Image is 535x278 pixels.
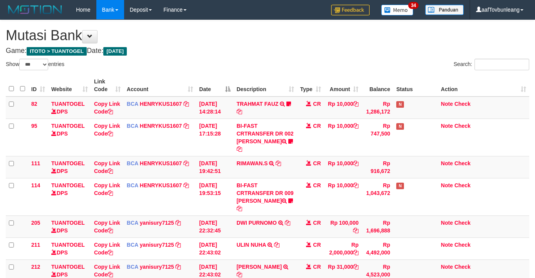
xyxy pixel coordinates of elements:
td: Rp 916,672 [362,156,393,178]
a: Copy Link Code [94,264,120,278]
a: Copy Rp 10,000 to clipboard [353,123,358,129]
a: Note [441,242,453,248]
a: Note [441,220,453,226]
span: CR [313,182,321,188]
a: TUANTOGEL [51,242,85,248]
a: Copy ULIN NUHA to clipboard [274,242,279,248]
a: TUANTOGEL [51,160,85,166]
a: HENRYKUS1607 [140,182,182,188]
td: Rp 10,000 [324,119,362,156]
td: [DATE] 14:28:14 [196,97,234,119]
a: Check [454,242,471,248]
a: Copy TRAHMAT FAUZ to clipboard [237,108,242,115]
h4: Game: Date: [6,47,529,55]
span: 205 [31,220,40,226]
td: [DATE] 22:43:02 [196,237,234,259]
span: Has Note [396,101,404,108]
th: Type: activate to sort column ascending [297,75,324,97]
a: Copy HENRYKUS1607 to clipboard [183,160,189,166]
td: DPS [48,215,91,237]
td: [DATE] 19:53:15 [196,178,234,215]
span: CR [313,123,321,129]
td: Rp 10,000 [324,178,362,215]
span: 114 [31,182,40,188]
a: Copy BI-FAST CRTRANSFER DR 009 SUHERMAN to clipboard [237,205,242,212]
label: Search: [454,59,529,70]
a: Copy HENRYKUS1607 to clipboard [183,101,189,107]
a: Check [454,182,471,188]
a: TRAHMAT FAUZ [237,101,279,107]
th: Amount: activate to sort column ascending [324,75,362,97]
img: MOTION_logo.png [6,4,64,15]
td: Rp 4,492,000 [362,237,393,259]
td: Rp 1,043,672 [362,178,393,215]
a: Copy Rp 31,000 to clipboard [353,264,358,270]
span: 95 [31,123,37,129]
a: [PERSON_NAME] [237,264,282,270]
td: DPS [48,119,91,156]
th: ID: activate to sort column ascending [28,75,48,97]
th: Website: activate to sort column ascending [48,75,91,97]
a: Note [441,101,453,107]
a: Copy Rp 10,000 to clipboard [353,101,358,107]
th: Action: activate to sort column ascending [438,75,529,97]
td: [DATE] 17:15:28 [196,119,234,156]
span: 34 [408,2,419,9]
td: Rp 2,000,000 [324,237,362,259]
input: Search: [474,59,529,70]
a: Copy TUTI AGUSTIN to clipboard [237,271,242,278]
span: 111 [31,160,40,166]
span: ITOTO > TUANTOGEL [27,47,87,56]
th: Account: activate to sort column ascending [124,75,196,97]
a: TUANTOGEL [51,264,85,270]
img: panduan.png [425,5,464,15]
a: Copy Link Code [94,220,120,234]
span: CR [313,220,321,226]
a: Copy Rp 10,000 to clipboard [353,182,358,188]
a: Copy Link Code [94,160,120,174]
td: [DATE] 22:32:45 [196,215,234,237]
a: yanisury7125 [140,264,174,270]
a: TUANTOGEL [51,220,85,226]
th: Date: activate to sort column descending [196,75,234,97]
a: Copy Link Code [94,123,120,137]
td: [DATE] 19:42:51 [196,156,234,178]
span: CR [313,264,321,270]
span: BCA [127,160,138,166]
a: Copy BI-FAST CRTRANSFER DR 002 DEVIANI SARAGIH to clipboard [237,146,242,152]
a: Copy Link Code [94,182,120,196]
a: Note [441,182,453,188]
a: HENRYKUS1607 [140,160,182,166]
td: Rp 747,500 [362,119,393,156]
td: Rp 1,286,172 [362,97,393,119]
span: BCA [127,242,138,248]
span: CR [313,101,321,107]
span: [DATE] [103,47,127,56]
span: BCA [127,182,138,188]
span: CR [313,160,321,166]
td: Rp 10,000 [324,156,362,178]
a: Check [454,160,471,166]
a: Copy HENRYKUS1607 to clipboard [183,182,189,188]
a: Check [454,123,471,129]
a: Note [441,264,453,270]
th: Balance [362,75,393,97]
td: BI-FAST CRTRANSFER DR 002 [PERSON_NAME] [234,119,297,156]
a: Copy DWI PURNOMO to clipboard [285,220,290,226]
a: Check [454,220,471,226]
a: Note [441,160,453,166]
a: Copy Link Code [94,101,120,115]
a: RIMAWAN.S [237,160,268,166]
a: TUANTOGEL [51,123,85,129]
span: BCA [127,101,138,107]
img: Button%20Memo.svg [381,5,414,15]
img: Feedback.jpg [331,5,370,15]
td: DPS [48,156,91,178]
td: Rp 100,000 [324,215,362,237]
a: Copy Rp 2,000,000 to clipboard [353,249,358,256]
a: DWI PURNOMO [237,220,277,226]
a: Copy RIMAWAN.S to clipboard [276,160,281,166]
a: Note [441,123,453,129]
td: DPS [48,237,91,259]
td: BI-FAST CRTRANSFER DR 009 [PERSON_NAME] [234,178,297,215]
